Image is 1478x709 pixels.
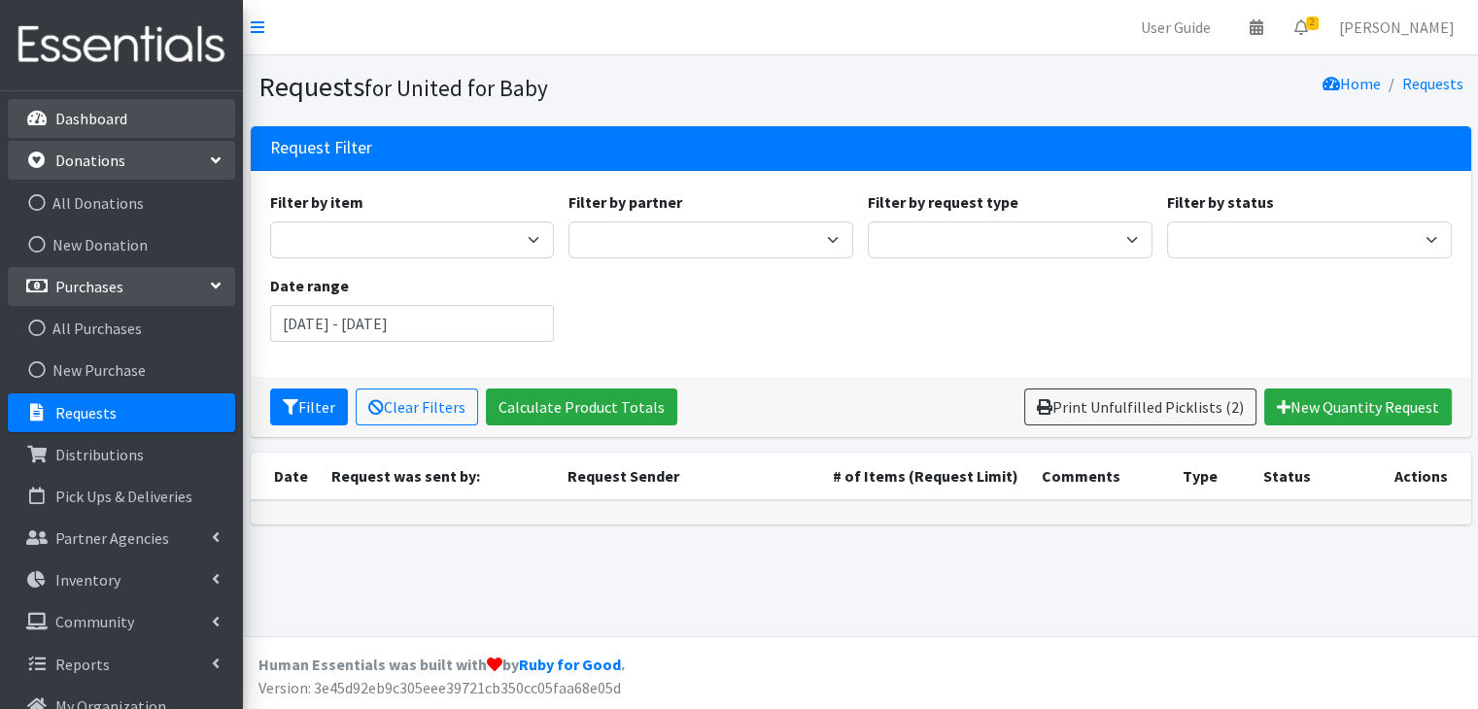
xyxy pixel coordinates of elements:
[356,388,478,425] a: Clear Filters
[8,435,235,474] a: Distributions
[258,678,621,697] span: Version: 3e45d92eb9c305eee39721cb350cc05faa68e05d
[270,190,363,214] label: Filter by item
[519,655,621,674] a: Ruby for Good
[8,393,235,432] a: Requests
[270,138,372,158] h3: Request Filter
[8,645,235,684] a: Reports
[8,477,235,516] a: Pick Ups & Deliveries
[8,141,235,180] a: Donations
[55,570,120,590] p: Inventory
[8,225,235,264] a: New Donation
[868,190,1018,214] label: Filter by request type
[258,655,625,674] strong: Human Essentials was built with by .
[1030,453,1171,500] th: Comments
[1167,190,1274,214] label: Filter by status
[1323,8,1470,47] a: [PERSON_NAME]
[251,453,320,500] th: Date
[1306,17,1319,30] span: 2
[55,528,169,548] p: Partner Agencies
[8,13,235,78] img: HumanEssentials
[8,184,235,222] a: All Donations
[55,445,144,464] p: Distributions
[1024,388,1256,425] a: Print Unfulfilled Picklists (2)
[1323,74,1381,93] a: Home
[320,453,557,500] th: Request was sent by:
[270,274,349,297] label: Date range
[55,151,125,170] p: Donations
[55,655,110,674] p: Reports
[258,70,854,104] h1: Requests
[1125,8,1226,47] a: User Guide
[742,453,1030,500] th: # of Items (Request Limit)
[8,602,235,641] a: Community
[55,277,123,296] p: Purchases
[568,190,682,214] label: Filter by partner
[1171,453,1252,500] th: Type
[1264,388,1452,425] a: New Quantity Request
[1251,453,1349,500] th: Status
[556,453,742,500] th: Request Sender
[55,109,127,128] p: Dashboard
[1402,74,1463,93] a: Requests
[8,267,235,306] a: Purchases
[8,351,235,389] a: New Purchase
[1349,453,1470,500] th: Actions
[8,519,235,557] a: Partner Agencies
[55,403,117,422] p: Requests
[1279,8,1323,47] a: 2
[8,560,235,599] a: Inventory
[364,74,548,102] small: for United for Baby
[486,388,677,425] a: Calculate Product Totals
[270,388,348,425] button: Filter
[270,305,555,342] input: January 1, 2011 - December 31, 2011
[55,612,134,631] p: Community
[8,309,235,348] a: All Purchases
[8,99,235,138] a: Dashboard
[55,487,192,506] p: Pick Ups & Deliveries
